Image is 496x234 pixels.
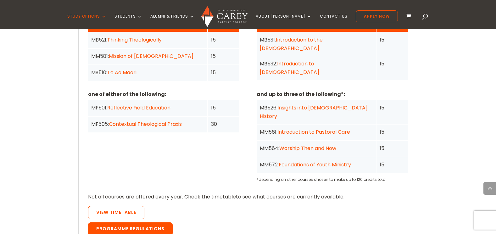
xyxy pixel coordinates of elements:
a: Students [114,14,142,29]
div: 15 [380,160,405,169]
div: MB531: [260,36,373,53]
a: Thinking Theologically [107,36,162,43]
a: Alumni & Friends [150,14,194,29]
div: 15 [380,59,405,68]
a: About [PERSON_NAME] [256,14,312,29]
a: Study Options [67,14,106,29]
div: 15 [211,52,236,60]
p: one of either of the following: [88,90,239,98]
a: Te Ao Māori [107,69,137,76]
div: MS510: [91,68,204,77]
div: MB532: [260,59,373,76]
div: MF505: [91,120,204,128]
div: MM581: [91,52,204,60]
a: Contact Us [320,14,348,29]
div: MM564: [260,144,373,153]
div: 15 [380,103,405,112]
div: MM561: [260,128,373,136]
a: Mission of [DEMOGRAPHIC_DATA] [109,53,193,60]
a: Introduction to the [DEMOGRAPHIC_DATA] [260,36,323,52]
div: 30 [211,120,236,128]
p: *depending on other courses chosen to make up to 120 credits total. [257,175,408,184]
div: 15 [211,103,236,112]
a: Introduction to Pastoral Care [277,128,350,136]
span: to see what courses are currently available. [236,193,344,200]
div: MM572: [260,160,373,169]
a: Reflective Field Education [107,104,170,111]
p: and up to three of the following*: [257,90,408,98]
div: 15 [380,128,405,136]
a: Worship Then and Now [279,145,336,152]
a: Foundations of Youth Ministry [279,161,351,168]
div: 15 [211,36,236,44]
a: Insights into [DEMOGRAPHIC_DATA] History [260,104,368,120]
div: 15 [380,36,405,44]
a: Apply Now [356,10,398,22]
a: Contextual Theological Praxis [109,120,182,128]
a: Introduction to [DEMOGRAPHIC_DATA] [260,60,319,76]
img: Carey Baptist College [201,6,248,27]
div: MF501: [91,103,204,112]
div: 15 [211,68,236,77]
div: 15 [380,144,405,153]
div: MB521: [91,36,204,44]
div: MB526: [260,103,373,120]
a: View Timetable [88,206,144,219]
